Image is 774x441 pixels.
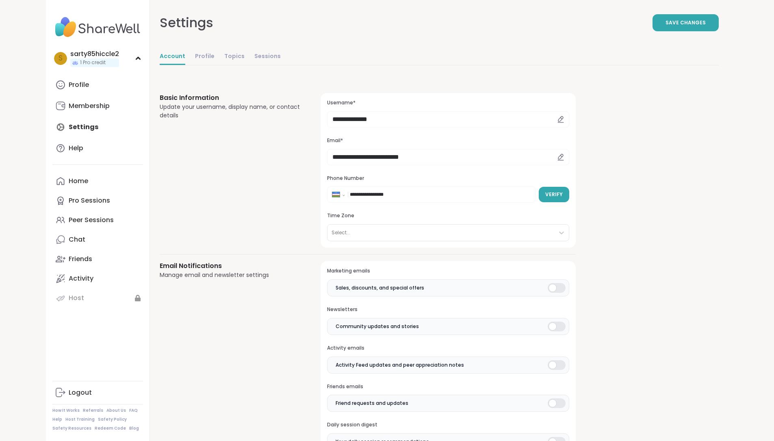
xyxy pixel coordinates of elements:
a: Topics [224,49,245,65]
div: Manage email and newsletter settings [160,271,301,279]
a: Host [52,288,143,308]
a: How It Works [52,408,80,413]
a: Pro Sessions [52,191,143,210]
a: Help [52,417,62,422]
a: Sessions [254,49,281,65]
div: Host [69,294,84,303]
div: Membership [69,102,110,110]
h3: Time Zone [327,212,569,219]
span: Friend requests and updates [336,400,408,407]
div: Friends [69,255,92,264]
span: s [59,53,63,64]
h3: Newsletters [327,306,569,313]
a: Safety Resources [52,426,91,431]
a: Friends [52,249,143,269]
h3: Username* [327,99,569,106]
div: Help [69,144,83,153]
a: FAQ [129,408,138,413]
span: Activity Feed updates and peer appreciation notes [336,361,464,369]
span: Community updates and stories [336,323,419,330]
a: Host Training [65,417,95,422]
a: Peer Sessions [52,210,143,230]
a: Profile [52,75,143,95]
h3: Email* [327,137,569,144]
div: Settings [160,13,213,32]
a: Referrals [83,408,103,413]
div: Chat [69,235,85,244]
div: Peer Sessions [69,216,114,225]
div: Update your username, display name, or contact details [160,103,301,120]
a: Account [160,49,185,65]
div: Home [69,177,88,186]
h3: Email Notifications [160,261,301,271]
a: Activity [52,269,143,288]
a: Home [52,171,143,191]
div: Pro Sessions [69,196,110,205]
span: Verify [545,191,563,198]
a: Blog [129,426,139,431]
button: Verify [539,187,569,202]
a: Logout [52,383,143,402]
span: Sales, discounts, and special offers [336,284,424,292]
a: Chat [52,230,143,249]
a: Membership [52,96,143,116]
h3: Phone Number [327,175,569,182]
a: Redeem Code [95,426,126,431]
a: Profile [195,49,215,65]
div: sarty85hiccle2 [70,50,119,58]
div: Profile [69,80,89,89]
a: Help [52,138,143,158]
span: 1 Pro credit [80,59,106,66]
button: Save Changes [653,14,719,31]
h3: Activity emails [327,345,569,352]
a: Safety Policy [98,417,127,422]
h3: Basic Information [160,93,301,103]
span: Save Changes [666,19,706,26]
h3: Marketing emails [327,268,569,275]
img: ShareWell Nav Logo [52,13,143,41]
h3: Friends emails [327,383,569,390]
div: Logout [69,388,92,397]
h3: Daily session digest [327,422,569,428]
div: Activity [69,274,93,283]
a: About Us [106,408,126,413]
